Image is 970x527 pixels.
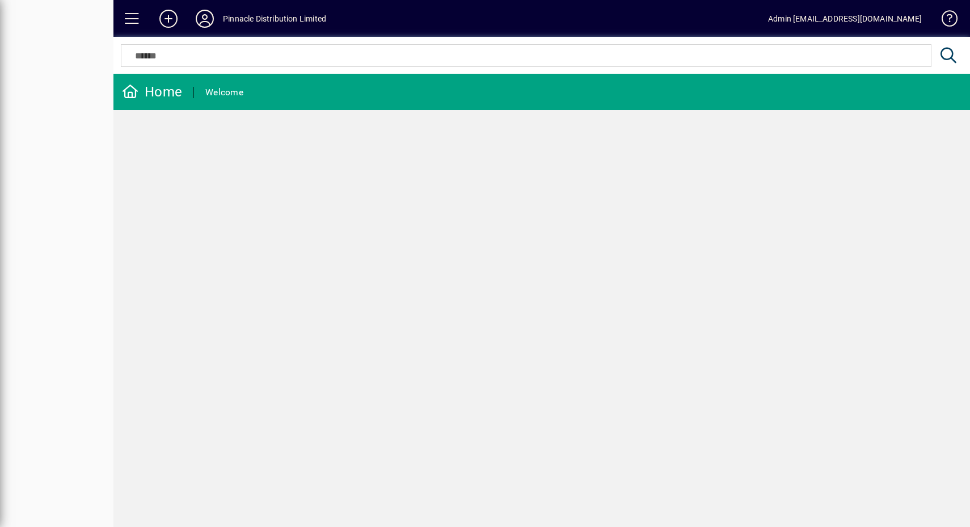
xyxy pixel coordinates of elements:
[187,9,223,29] button: Profile
[768,10,922,28] div: Admin [EMAIL_ADDRESS][DOMAIN_NAME]
[223,10,326,28] div: Pinnacle Distribution Limited
[150,9,187,29] button: Add
[122,83,182,101] div: Home
[933,2,956,39] a: Knowledge Base
[205,83,243,102] div: Welcome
